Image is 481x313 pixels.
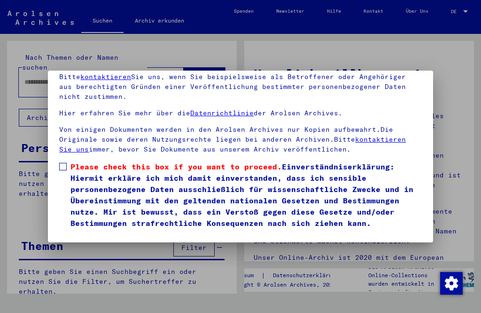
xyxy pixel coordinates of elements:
a: kontaktieren Sie uns [59,135,406,153]
p: Bitte Sie uns, wenn Sie beispielsweise als Betroffener oder Angehöriger aus berechtigten Gründen ... [59,72,421,102]
a: Datenrichtlinie [190,109,254,117]
p: Von einigen Dokumenten werden in den Arolsen Archives nur Kopien aufbewahrt.Die Originale sowie d... [59,125,421,154]
a: kontaktieren [80,72,131,81]
img: Zustimmung ändern [440,272,463,295]
p: Hier erfahren Sie mehr über die der Arolsen Archives. [59,108,421,118]
span: Please check this box if you want to proceed. [70,162,282,171]
span: Einverständniserklärung: Hiermit erkläre ich mich damit einverstanden, dass ich sensible personen... [70,161,421,229]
